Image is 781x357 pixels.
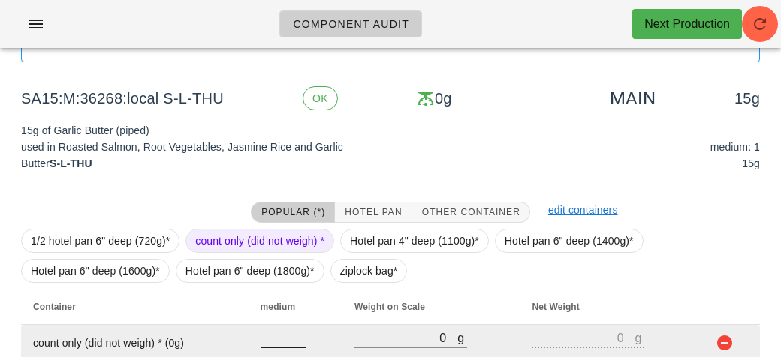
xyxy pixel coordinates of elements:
[33,301,76,312] span: Container
[251,202,335,223] button: Popular (*)
[279,10,422,37] a: Component Audit
[292,18,409,30] span: Component Audit
[249,289,342,325] th: medium: Not sorted. Activate to sort ascending.
[31,229,170,252] span: 1/2 hotel pan 6" deep (720g)*
[532,301,579,312] span: Net Weight
[548,204,618,216] a: edit containers
[344,207,402,217] span: Hotel Pan
[31,259,160,282] span: Hotel pan 6" deep (1600g)*
[261,301,296,312] span: medium
[698,289,760,325] th: Not sorted. Activate to sort ascending.
[644,15,730,33] div: Next Production
[412,202,530,223] button: Other Container
[50,157,92,169] strong: S-L-THU
[335,202,412,223] button: Hotel Pan
[354,301,425,312] span: Weight on Scale
[505,229,634,252] span: Hotel pan 6" deep (1400g)*
[21,289,249,325] th: Container: Not sorted. Activate to sort ascending.
[12,113,390,187] div: 15g of Garlic Butter (piped) used in Roasted Salmon, Root Vegetables, Jasmine Rice and Garlic Butter
[9,74,772,122] div: SA15:M:36268:local S-L-THU 0g 15g
[580,136,763,175] div: medium: 1 15g
[195,229,324,252] span: count only (did not weigh) *
[312,87,328,109] span: OK
[610,86,656,110] div: MAIN
[421,207,520,217] span: Other Container
[340,259,398,282] span: ziplock bag*
[185,259,315,282] span: Hotel pan 6" deep (1800g)*
[520,289,697,325] th: Net Weight: Not sorted. Activate to sort ascending.
[635,328,645,347] div: g
[342,289,520,325] th: Weight on Scale: Not sorted. Activate to sort ascending.
[350,229,479,252] span: Hotel pan 4" deep (1100g)*
[261,207,325,217] span: Popular (*)
[457,328,467,347] div: g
